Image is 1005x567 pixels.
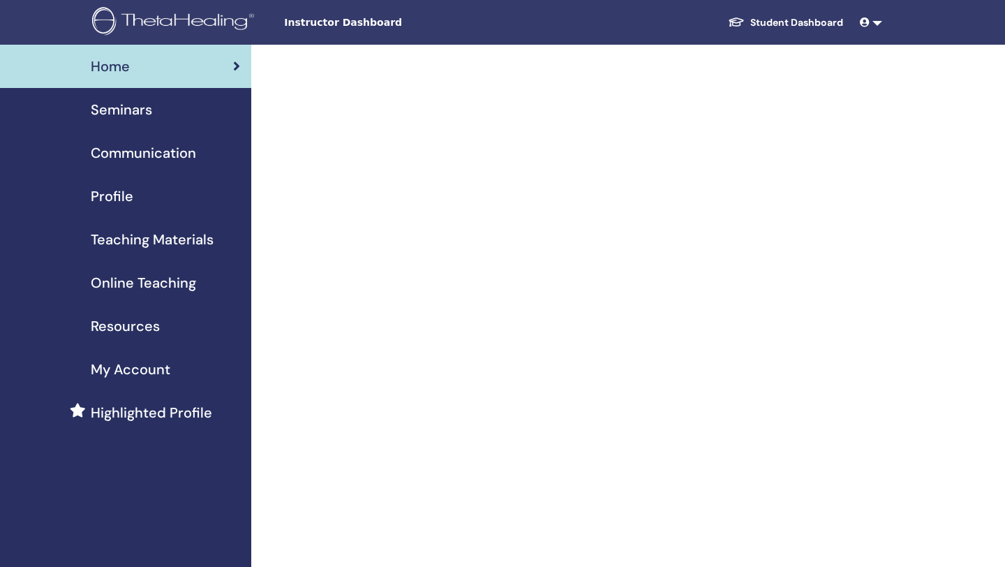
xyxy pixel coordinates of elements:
[92,7,259,38] img: logo.png
[91,56,130,77] span: Home
[91,186,133,207] span: Profile
[91,359,170,380] span: My Account
[91,316,160,337] span: Resources
[717,10,854,36] a: Student Dashboard
[728,16,745,28] img: graduation-cap-white.svg
[91,229,214,250] span: Teaching Materials
[91,402,212,423] span: Highlighted Profile
[91,272,196,293] span: Online Teaching
[284,15,493,30] span: Instructor Dashboard
[91,99,152,120] span: Seminars
[91,142,196,163] span: Communication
